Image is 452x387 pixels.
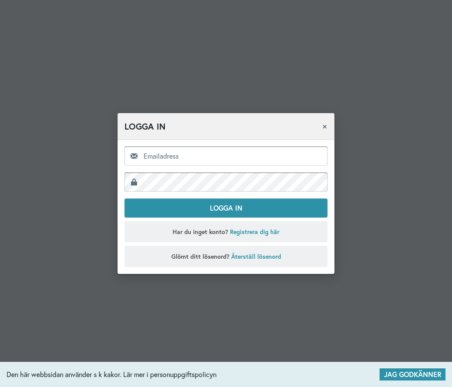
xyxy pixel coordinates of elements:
[380,368,445,380] button: Jag godkänner
[124,146,328,166] input: Emailadress
[7,370,216,379] span: Den här webbsidan använder s k kakor. Lär mer i personuppgiftspolicyn
[231,252,281,260] a: Återställ lösenord
[315,117,334,136] button: Close
[230,228,279,236] a: Registrera dig här
[173,228,228,236] span: Har du inget konto?
[124,198,328,218] button: Logga in
[210,203,242,212] span: Logga in
[171,252,229,260] span: Glömt ditt lösenord?
[124,120,315,132] h6: Logga in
